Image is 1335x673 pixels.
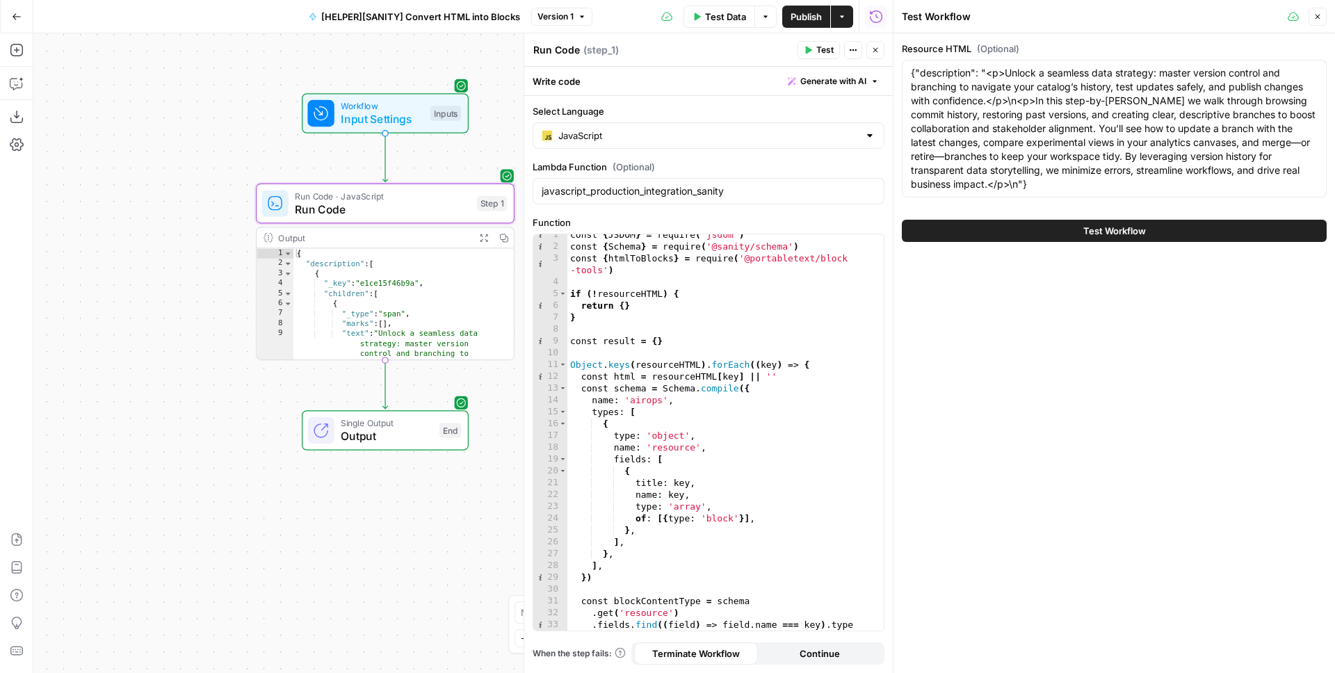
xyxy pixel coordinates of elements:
[533,43,580,57] textarea: Run Code
[533,335,546,347] span: Info, read annotations row 9
[533,216,884,229] label: Function
[477,196,507,211] div: Step 1
[902,220,1327,242] button: Test Workflow
[533,619,546,631] span: Info, read annotations row 33
[559,288,567,300] span: Toggle code folding, rows 5 through 7
[533,536,567,548] div: 26
[533,465,567,477] div: 20
[284,298,293,308] span: Toggle code folding, rows 6 through 11
[300,6,528,28] button: [HELPER][SANITY] Convert HTML into Blocks
[533,548,567,560] div: 27
[341,99,423,113] span: Workflow
[533,560,567,571] div: 28
[278,231,469,244] div: Output
[782,72,884,90] button: Generate with AI
[341,416,432,430] span: Single Output
[533,647,626,660] a: When the step fails:
[295,201,470,218] span: Run Code
[533,288,567,300] div: 5
[284,248,293,258] span: Toggle code folding, rows 1 through 32
[800,75,866,88] span: Generate with AI
[430,106,461,121] div: Inputs
[683,6,754,28] button: Test Data
[533,595,567,607] div: 31
[284,268,293,278] span: Toggle code folding, rows 3 through 16
[533,394,567,406] div: 14
[257,298,293,308] div: 6
[341,428,432,444] span: Output
[911,66,1318,191] textarea: {"description": "<p>Unlock a seamless data strategy: master version control and branching to navi...
[533,418,567,430] div: 16
[533,512,567,524] div: 24
[257,309,293,318] div: 7
[533,229,567,241] div: 1
[439,423,461,438] div: End
[257,279,293,289] div: 4
[705,10,746,24] span: Test Data
[537,10,574,23] span: Version 1
[816,44,834,56] span: Test
[800,647,840,660] span: Continue
[533,583,567,595] div: 30
[798,41,840,59] button: Test
[559,418,567,430] span: Toggle code folding, rows 16 through 27
[257,268,293,278] div: 3
[533,104,884,118] label: Select Language
[533,501,567,512] div: 23
[533,489,567,501] div: 22
[559,382,567,394] span: Toggle code folding, rows 13 through 29
[533,252,546,264] span: Info, read annotations row 3
[533,241,567,252] div: 2
[652,647,740,660] span: Terminate Workflow
[256,410,515,451] div: Single OutputOutputEnd
[256,93,515,133] div: WorkflowInput SettingsInputs
[533,160,884,174] label: Lambda Function
[559,359,567,371] span: Toggle code folding, rows 11 through 44
[382,133,387,182] g: Edge from start to step_1
[758,642,882,665] button: Continue
[341,111,423,127] span: Input Settings
[533,406,567,418] div: 15
[533,441,567,453] div: 18
[533,359,567,371] div: 11
[284,259,293,268] span: Toggle code folding, rows 2 through 31
[533,619,567,631] div: 33
[613,160,655,174] span: (Optional)
[533,524,567,536] div: 25
[257,318,293,328] div: 8
[533,477,567,489] div: 21
[284,289,293,298] span: Toggle code folding, rows 5 through 12
[531,8,592,26] button: Version 1
[533,371,546,382] span: Info, read annotations row 12
[533,300,567,311] div: 6
[256,184,515,360] div: Run Code · JavaScriptRun CodeStep 1Output{ "description":[ { "_key":"e1ce15f46b9a", "children":[ ...
[902,42,1327,56] label: Resource HTML
[533,252,567,276] div: 3
[524,67,893,95] div: Write code
[533,607,567,619] div: 32
[533,276,567,288] div: 4
[558,129,859,143] input: JavaScript
[583,43,619,57] span: ( step_1 )
[257,329,293,399] div: 9
[533,571,567,583] div: 29
[559,453,567,465] span: Toggle code folding, rows 19 through 26
[533,430,567,441] div: 17
[533,371,567,382] div: 12
[559,406,567,418] span: Toggle code folding, rows 15 through 28
[559,465,567,477] span: Toggle code folding, rows 20 through 25
[533,229,546,241] span: Info, read annotations row 1
[382,360,387,409] g: Edge from step_1 to end
[533,453,567,465] div: 19
[1083,224,1146,238] span: Test Workflow
[791,10,822,24] span: Publish
[533,300,546,311] span: Info, read annotations row 6
[533,571,546,583] span: Info, read annotations row 29
[257,248,293,258] div: 1
[977,42,1019,56] span: (Optional)
[321,10,520,24] span: [HELPER][SANITY] Convert HTML into Blocks
[533,323,567,335] div: 8
[257,289,293,298] div: 5
[257,259,293,268] div: 2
